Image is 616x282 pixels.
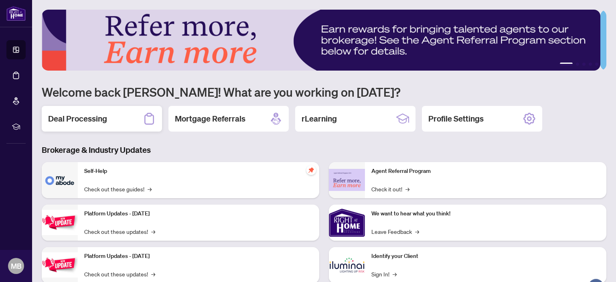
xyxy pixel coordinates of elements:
[84,167,313,176] p: Self-Help
[42,162,78,198] img: Self-Help
[151,227,155,236] span: →
[84,227,155,236] a: Check out these updates!→
[148,185,152,193] span: →
[371,167,600,176] p: Agent Referral Program
[84,185,152,193] a: Check out these guides!→
[393,270,397,278] span: →
[42,210,78,235] img: Platform Updates - July 21, 2025
[84,252,313,261] p: Platform Updates - [DATE]
[11,260,22,272] span: MB
[329,205,365,241] img: We want to hear what you think!
[151,270,155,278] span: →
[595,63,598,66] button: 5
[42,10,600,71] img: Slide 0
[302,113,337,124] h2: rLearning
[42,84,606,99] h1: Welcome back [PERSON_NAME]! What are you working on [DATE]?
[84,270,155,278] a: Check out these updates!→
[371,185,409,193] a: Check it out!→
[48,113,107,124] h2: Deal Processing
[405,185,409,193] span: →
[584,254,608,278] button: Open asap
[84,209,313,218] p: Platform Updates - [DATE]
[560,63,573,66] button: 1
[371,252,600,261] p: Identify your Client
[589,63,592,66] button: 4
[415,227,419,236] span: →
[329,169,365,191] img: Agent Referral Program
[306,165,316,175] span: pushpin
[582,63,586,66] button: 3
[6,6,26,21] img: logo
[576,63,579,66] button: 2
[42,252,78,278] img: Platform Updates - July 8, 2025
[42,144,606,156] h3: Brokerage & Industry Updates
[428,113,484,124] h2: Profile Settings
[175,113,245,124] h2: Mortgage Referrals
[371,209,600,218] p: We want to hear what you think!
[371,227,419,236] a: Leave Feedback→
[371,270,397,278] a: Sign In!→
